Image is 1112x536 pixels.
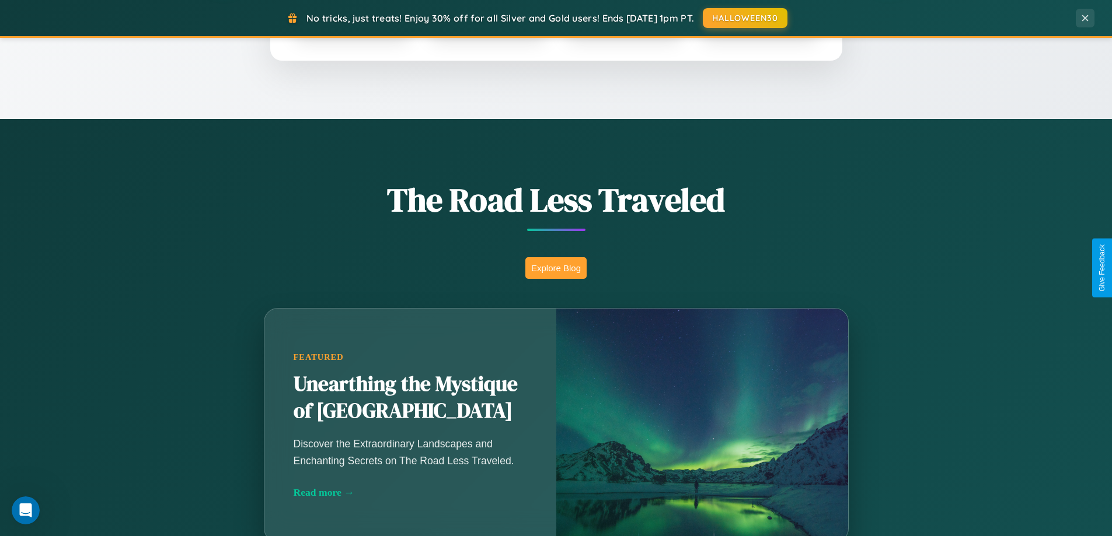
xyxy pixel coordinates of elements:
button: Explore Blog [525,257,587,279]
button: HALLOWEEN30 [703,8,787,28]
div: Give Feedback [1098,244,1106,292]
iframe: Intercom live chat [12,496,40,524]
div: Featured [294,352,527,362]
p: Discover the Extraordinary Landscapes and Enchanting Secrets on The Road Less Traveled. [294,436,527,468]
span: No tricks, just treats! Enjoy 30% off for all Silver and Gold users! Ends [DATE] 1pm PT. [306,12,694,24]
div: Read more → [294,486,527,499]
h1: The Road Less Traveled [206,177,907,222]
h2: Unearthing the Mystique of [GEOGRAPHIC_DATA] [294,371,527,425]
